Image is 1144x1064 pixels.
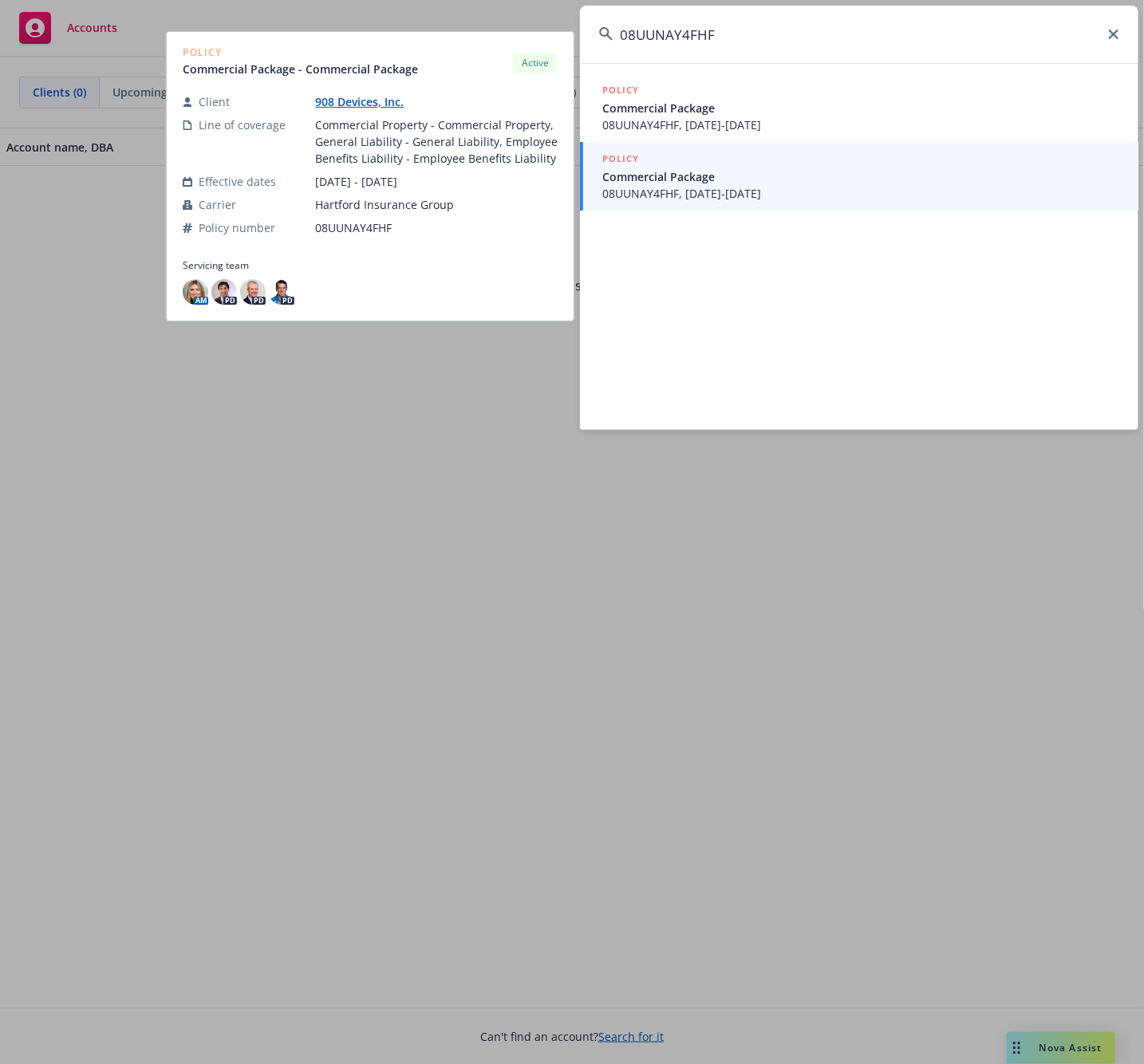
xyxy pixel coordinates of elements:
a: POLICYCommercial Package08UUNAY4FHF, [DATE]-[DATE] [580,73,1138,142]
a: POLICYCommercial Package08UUNAY4FHF, [DATE]-[DATE] [580,142,1138,211]
h5: POLICY [602,82,639,98]
span: 08UUNAY4FHF, [DATE]-[DATE] [602,185,1119,202]
span: 08UUNAY4FHF, [DATE]-[DATE] [602,116,1119,133]
h5: POLICY [602,151,639,167]
span: Commercial Package [602,168,1119,185]
span: Commercial Package [602,100,1119,116]
input: Search... [580,6,1138,63]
